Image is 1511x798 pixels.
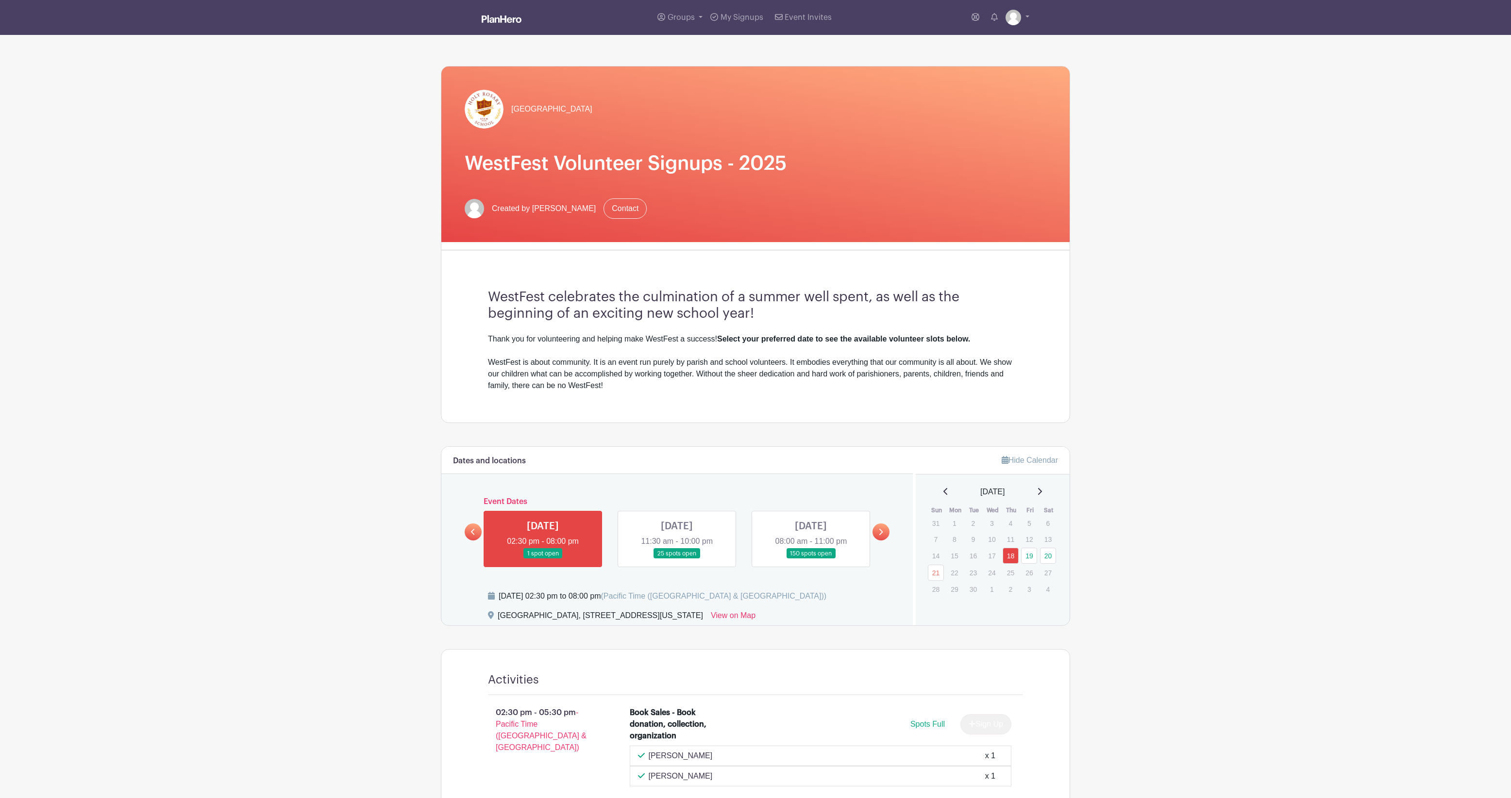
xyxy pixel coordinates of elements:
[1002,505,1021,515] th: Thu
[488,333,1023,345] div: Thank you for volunteering and helping make WestFest a success!
[482,15,521,23] img: logo_white-6c42ec7e38ccf1d336a20a19083b03d10ae64f83f12c07503d8b9e83406b4c7d.svg
[910,720,945,728] span: Spots Full
[453,456,526,466] h6: Dates and locations
[1021,565,1037,580] p: 26
[946,505,965,515] th: Mon
[965,516,981,531] p: 2
[1003,548,1019,564] a: 18
[928,516,944,531] p: 31
[984,548,1000,563] p: 17
[785,14,832,21] span: Event Invites
[928,582,944,597] p: 28
[465,90,504,129] img: hr-logo-circle.png
[1040,532,1056,547] p: 13
[649,750,713,762] p: [PERSON_NAME]
[668,14,695,21] span: Groups
[965,505,984,515] th: Tue
[1040,582,1056,597] p: 4
[1040,505,1058,515] th: Sat
[946,548,962,563] p: 15
[984,532,1000,547] p: 10
[630,707,714,742] div: Book Sales - Book donation, collection, organization
[488,289,1023,322] h3: WestFest celebrates the culmination of a summer well spent, as well as the beginning of an exciti...
[498,610,703,625] div: [GEOGRAPHIC_DATA], [STREET_ADDRESS][US_STATE]
[492,203,596,214] span: Created by [PERSON_NAME]
[465,199,484,218] img: default-ce2991bfa6775e67f084385cd625a349d9dcbb7a52a09fb2fda1e96e2d18dcdb.png
[946,582,962,597] p: 29
[984,565,1000,580] p: 24
[985,750,995,762] div: x 1
[985,770,995,782] div: x 1
[980,486,1005,498] span: [DATE]
[1021,532,1037,547] p: 12
[927,505,946,515] th: Sun
[472,703,614,757] p: 02:30 pm - 05:30 pm
[984,516,1000,531] p: 3
[1040,548,1056,564] a: 20
[1040,565,1056,580] p: 27
[1040,516,1056,531] p: 6
[1006,10,1021,25] img: default-ce2991bfa6775e67f084385cd625a349d9dcbb7a52a09fb2fda1e96e2d18dcdb.png
[965,582,981,597] p: 30
[946,532,962,547] p: 8
[604,198,647,219] a: Contact
[649,770,713,782] p: [PERSON_NAME]
[721,14,763,21] span: My Signups
[488,357,1023,391] div: WestFest is about community. It is an event run purely by parish and school volunteers. It embodi...
[465,152,1046,175] h1: WestFest Volunteer Signups - 2025
[965,532,981,547] p: 9
[928,565,944,581] a: 21
[1021,516,1037,531] p: 5
[928,532,944,547] p: 7
[983,505,1002,515] th: Wed
[711,610,755,625] a: View on Map
[946,565,962,580] p: 22
[482,497,873,506] h6: Event Dates
[946,516,962,531] p: 1
[511,103,592,115] span: [GEOGRAPHIC_DATA]
[1003,565,1019,580] p: 25
[601,592,826,600] span: (Pacific Time ([GEOGRAPHIC_DATA] & [GEOGRAPHIC_DATA]))
[1021,582,1037,597] p: 3
[1002,456,1058,464] a: Hide Calendar
[928,548,944,563] p: 14
[499,590,826,602] div: [DATE] 02:30 pm to 08:00 pm
[1003,532,1019,547] p: 11
[965,548,981,563] p: 16
[984,582,1000,597] p: 1
[1003,582,1019,597] p: 2
[717,335,970,343] strong: Select your preferred date to see the available volunteer slots below.
[1003,516,1019,531] p: 4
[1021,548,1037,564] a: 19
[1021,505,1040,515] th: Fri
[488,673,539,687] h4: Activities
[965,565,981,580] p: 23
